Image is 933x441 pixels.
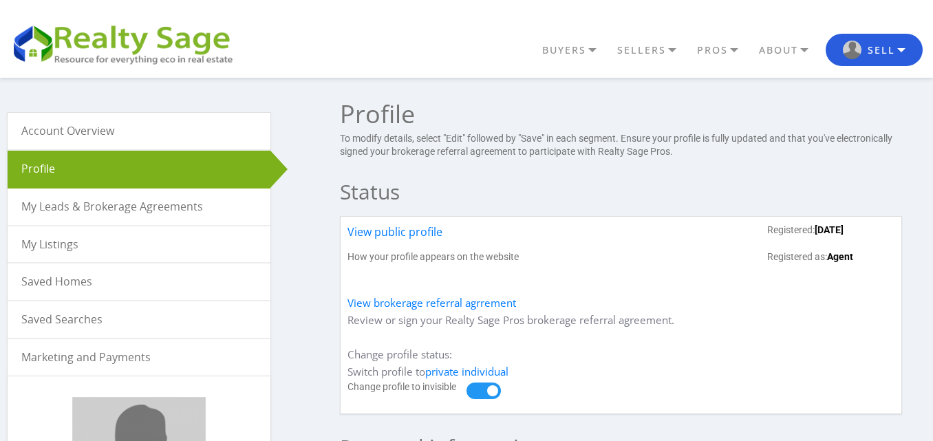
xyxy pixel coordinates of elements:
a: Saved Homes [8,263,270,300]
a: SELLERS [614,39,694,62]
p: Registered: [767,224,894,237]
p: How your profile appears on the website [347,250,519,264]
img: RS user logo [843,41,861,59]
h2: Status [340,173,901,211]
p: To modify details, select "Edit" followed by "Save" in each segment. Ensure your profile is fully... [340,132,901,159]
a: Marketing and Payments [8,339,270,376]
img: REALTY SAGE [10,21,244,66]
a: My Listings [8,226,270,263]
div: Review or sign your Realty Sage Pros brokerage referral agreement. Change profile status: Switch ... [340,216,901,414]
a: private individual [425,365,508,378]
strong: [DATE] [815,224,844,235]
h1: Profile [340,102,901,127]
button: RS user logo Sell [826,34,923,66]
strong: Agent [827,251,853,262]
p: Registered as: [767,250,894,264]
a: View brokerage referral agrrement [347,296,516,310]
p: Change profile to invisible [347,380,466,394]
a: My Leads & Brokerage Agreements [8,189,270,225]
a: BUYERS [539,39,614,62]
a: View public profile [347,224,442,250]
a: Profile [8,151,270,187]
a: Saved Searches [8,301,270,338]
a: Account Overview [8,113,270,149]
a: ABOUT [755,39,826,62]
a: PROS [694,39,755,62]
